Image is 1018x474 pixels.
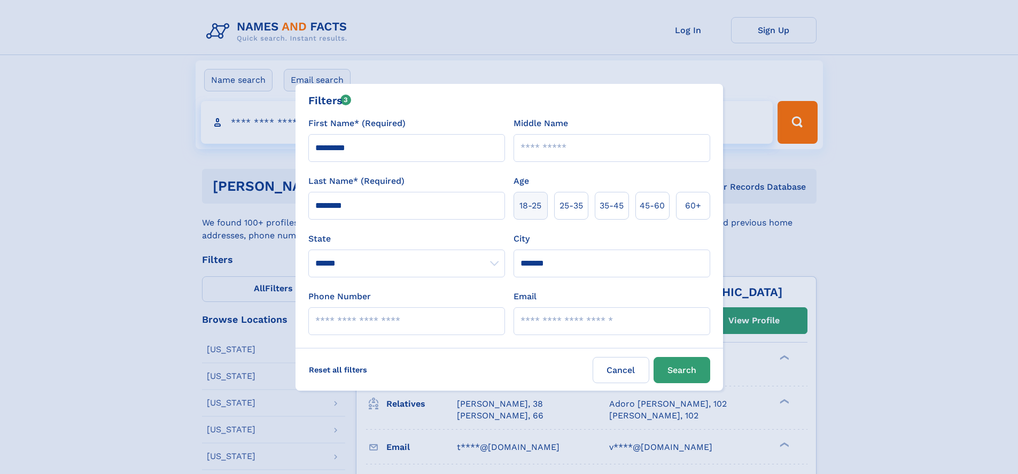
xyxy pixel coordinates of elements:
[514,232,530,245] label: City
[308,290,371,303] label: Phone Number
[302,357,374,383] label: Reset all filters
[600,199,624,212] span: 35‑45
[593,357,649,383] label: Cancel
[514,290,537,303] label: Email
[559,199,583,212] span: 25‑35
[308,232,505,245] label: State
[514,117,568,130] label: Middle Name
[308,117,406,130] label: First Name* (Required)
[519,199,541,212] span: 18‑25
[640,199,665,212] span: 45‑60
[308,175,405,188] label: Last Name* (Required)
[514,175,529,188] label: Age
[308,92,352,108] div: Filters
[685,199,701,212] span: 60+
[654,357,710,383] button: Search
